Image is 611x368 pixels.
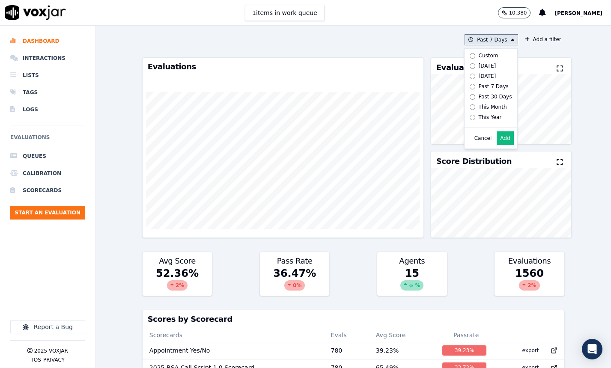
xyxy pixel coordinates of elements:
[497,131,513,145] button: Add
[382,257,441,265] h3: Agents
[436,157,512,165] h3: Score Distribution
[10,84,85,101] a: Tags
[10,50,85,67] a: Interactions
[479,114,502,121] div: This Year
[479,93,512,100] div: Past 30 Days
[10,182,85,199] a: Scorecards
[143,328,324,342] th: Scorecards
[10,148,85,165] a: Queues
[470,104,475,110] input: This Month
[400,280,423,291] div: ∞ %
[479,73,496,80] div: [DATE]
[10,67,85,84] a: Lists
[470,63,475,69] input: [DATE]
[260,267,329,296] div: 36.47 %
[10,132,85,148] h6: Evaluations
[265,257,324,265] h3: Pass Rate
[495,267,564,296] div: 1560
[148,257,207,265] h3: Avg Score
[10,206,85,220] button: Start an Evaluation
[143,267,212,296] div: 52.36 %
[516,344,546,357] button: export
[479,83,509,90] div: Past 7 Days
[470,94,475,100] input: Past 30 Days
[435,328,497,342] th: Passrate
[10,33,85,50] a: Dashboard
[554,8,611,18] button: [PERSON_NAME]
[377,267,447,296] div: 15
[31,356,41,363] button: TOS
[582,339,602,359] div: Open Intercom Messenger
[143,342,324,359] td: Appointment Yes/No
[369,342,435,359] td: 39.23 %
[498,7,531,18] button: 10,380
[509,9,527,16] p: 10,380
[245,5,325,21] button: 1items in work queue
[324,342,369,359] td: 780
[470,115,475,120] input: This Year
[148,315,559,323] h3: Scores by Scorecard
[470,53,475,59] input: Custom
[10,165,85,182] a: Calibration
[519,280,539,291] div: 2 %
[10,321,85,333] button: Report a Bug
[324,328,369,342] th: Evals
[522,34,565,45] button: Add a filter
[470,84,475,89] input: Past 7 Days
[474,135,492,142] button: Cancel
[436,64,480,71] h3: Evaluators
[479,52,498,59] div: Custom
[369,328,435,342] th: Avg Score
[167,280,188,291] div: 2 %
[498,7,539,18] button: 10,380
[10,101,85,118] a: Logs
[479,104,507,110] div: This Month
[470,74,475,79] input: [DATE]
[148,63,418,71] h3: Evaluations
[500,257,559,265] h3: Evaluations
[442,345,486,356] div: 39.23 %
[34,347,68,354] p: 2025 Voxjar
[284,280,305,291] div: 0 %
[465,34,518,45] button: Past 7 Days Custom [DATE] [DATE] Past 7 Days Past 30 Days This Month This Year Cancel Add
[554,10,602,16] span: [PERSON_NAME]
[5,5,66,20] img: voxjar logo
[479,62,496,69] div: [DATE]
[43,356,65,363] button: Privacy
